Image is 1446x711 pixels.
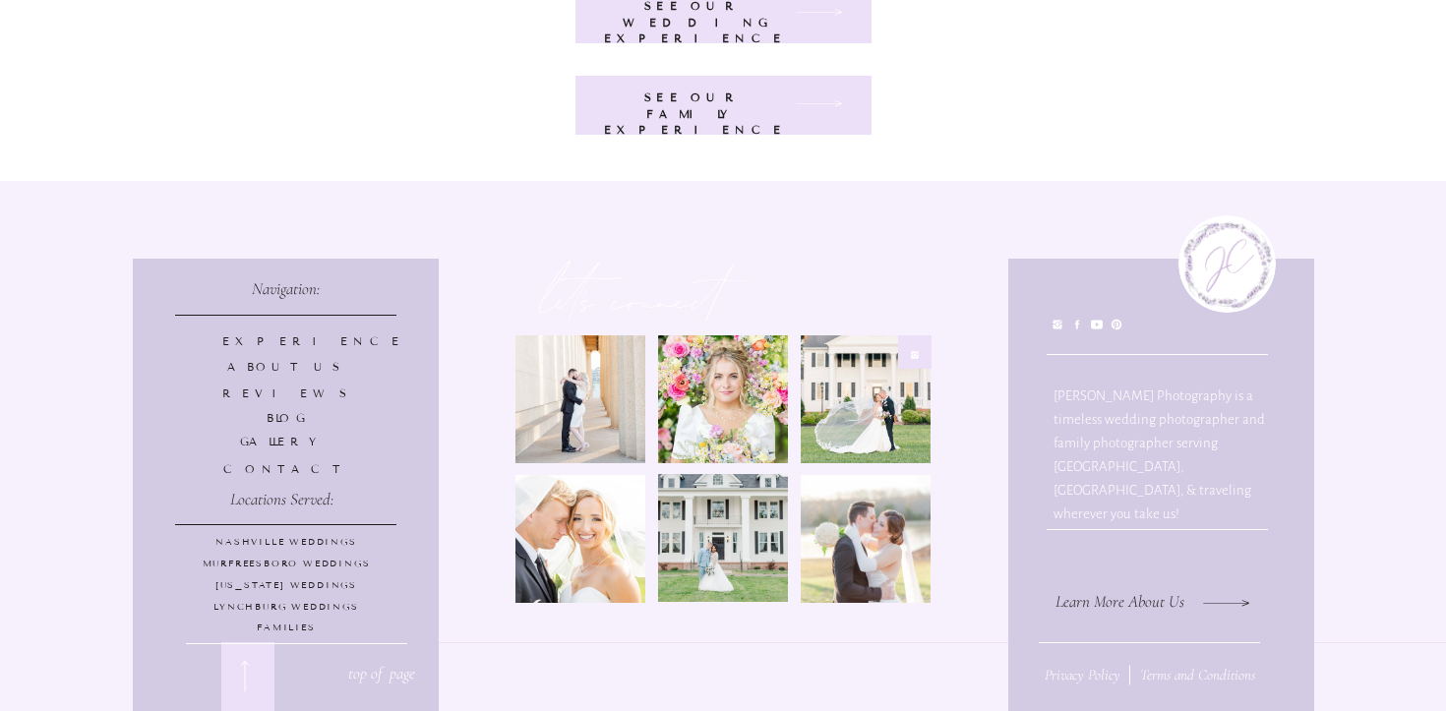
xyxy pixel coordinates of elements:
a: Experience [222,333,349,350]
p: [PERSON_NAME] Photography is a timeless wedding photographer and family photographer serving [GEO... [1054,385,1268,500]
a: [US_STATE] Weddings [142,579,431,595]
a: Reviews [222,385,349,402]
a: top of page [348,661,424,685]
a: gallery [222,434,349,450]
a: Learn More About Us [1055,589,1189,617]
a: Locations Served: [230,487,343,514]
a: About Us [222,359,349,376]
a: Navigation: [252,276,320,304]
a: Terms and Conditions [1140,664,1259,685]
a: MURFREESBORO WEDDINGS [142,558,431,573]
a: see our FAMILY experience [604,89,786,120]
b: see our FAMILY experience [604,90,786,137]
a: contact [222,461,349,478]
a: BLOG [222,410,349,427]
a: Families [142,622,431,637]
a: NASHVILLE Weddings [151,536,422,552]
a: Lynchburg Weddings [142,601,431,617]
a: Privacy Policy [1045,664,1130,684]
